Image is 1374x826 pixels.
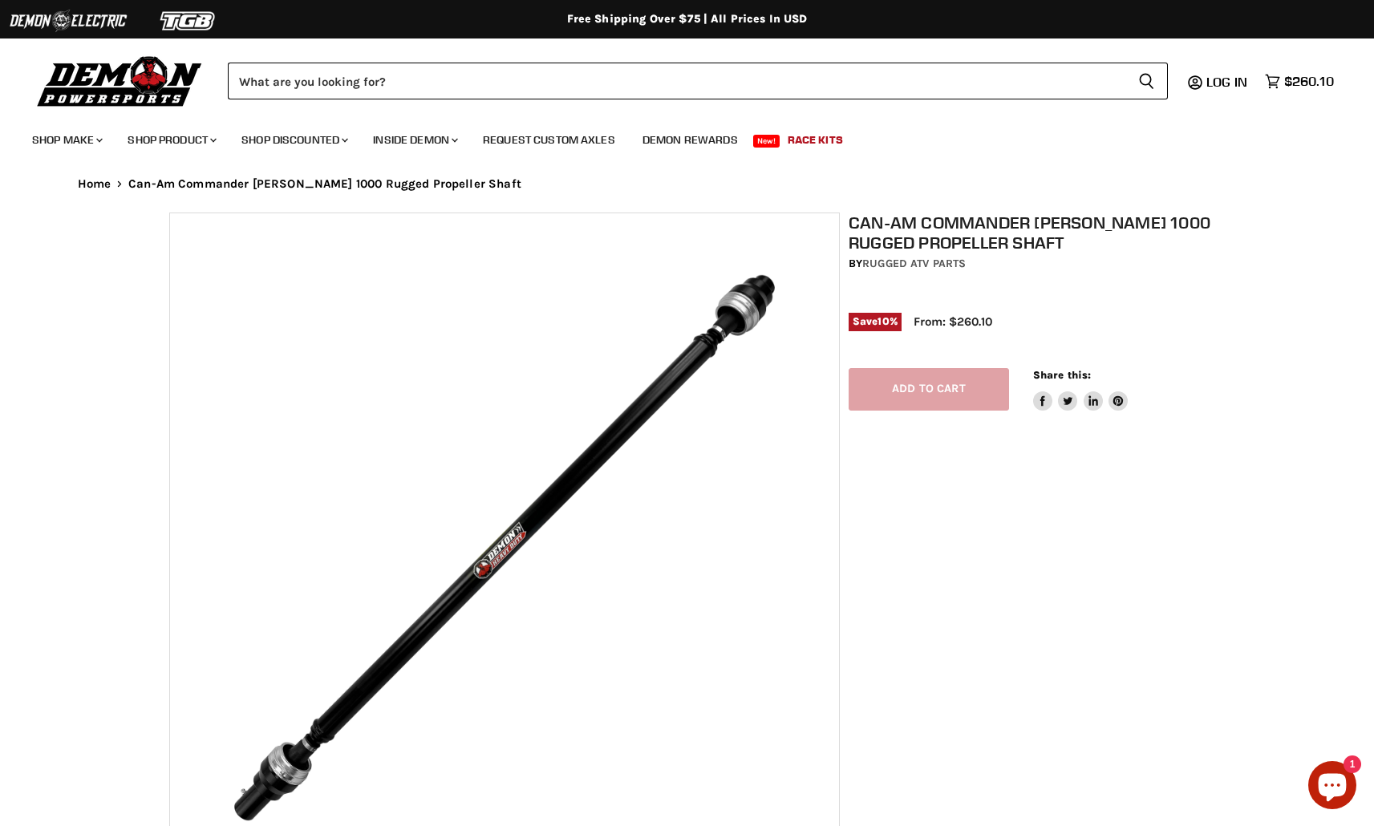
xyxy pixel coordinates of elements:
a: Demon Rewards [630,123,750,156]
nav: Breadcrumbs [46,177,1329,191]
span: $260.10 [1284,74,1334,89]
span: Share this: [1033,369,1091,381]
a: Shop Make [20,123,112,156]
h1: Can-Am Commander [PERSON_NAME] 1000 Rugged Propeller Shaft [849,213,1214,253]
a: Race Kits [776,123,855,156]
div: by [849,255,1214,273]
div: Free Shipping Over $75 | All Prices In USD [46,12,1329,26]
a: Shop Discounted [229,123,358,156]
span: New! [753,135,780,148]
a: $260.10 [1257,70,1342,93]
aside: Share this: [1033,368,1129,411]
a: Log in [1199,75,1257,89]
img: Demon Powersports [32,52,208,109]
span: From: $260.10 [914,314,992,329]
a: Request Custom Axles [471,123,627,156]
form: Product [228,63,1168,99]
span: Save % [849,313,902,330]
span: Log in [1206,74,1247,90]
inbox-online-store-chat: Shopify online store chat [1303,761,1361,813]
button: Search [1125,63,1168,99]
a: Home [78,177,111,191]
a: Shop Product [116,123,226,156]
img: TGB Logo 2 [128,6,249,36]
span: Can-Am Commander [PERSON_NAME] 1000 Rugged Propeller Shaft [128,177,521,191]
span: 10 [877,315,889,327]
input: Search [228,63,1125,99]
a: Inside Demon [361,123,468,156]
ul: Main menu [20,117,1330,156]
img: Demon Electric Logo 2 [8,6,128,36]
a: Rugged ATV Parts [862,257,966,270]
